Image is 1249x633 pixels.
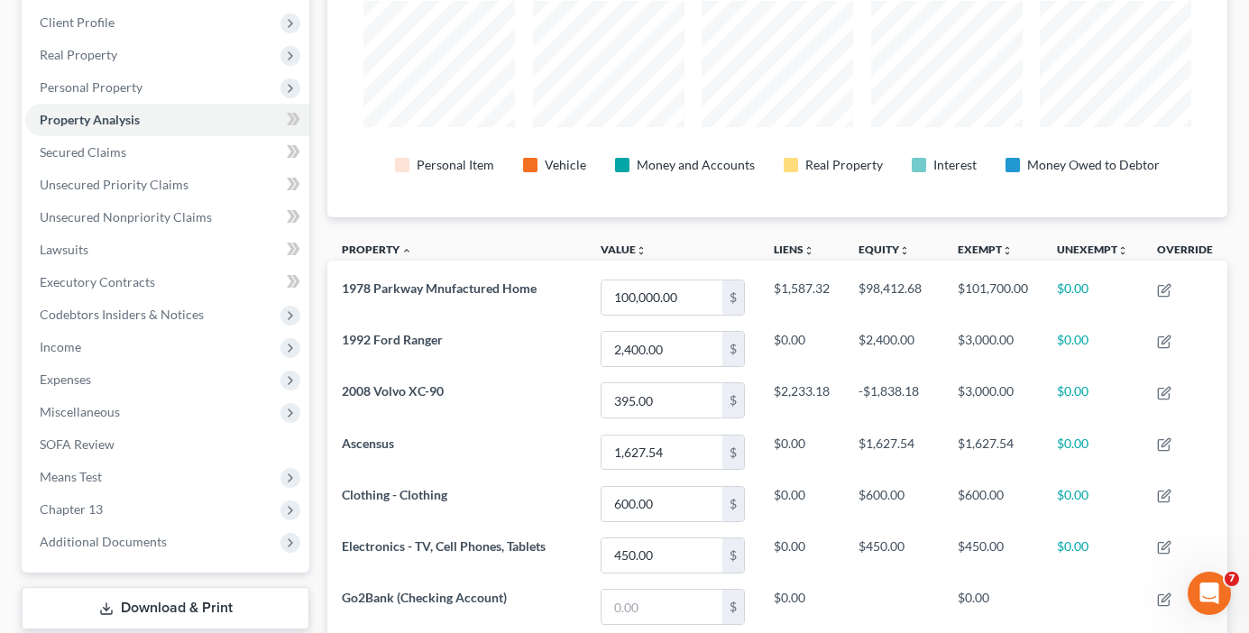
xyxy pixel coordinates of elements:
td: $0.00 [1042,529,1143,581]
span: SOFA Review [40,436,115,452]
div: Money Owed to Debtor [1027,156,1160,174]
td: $3,000.00 [943,324,1042,375]
div: Interest [933,156,977,174]
input: 0.00 [602,383,722,417]
td: $2,400.00 [844,324,943,375]
span: Unsecured Priority Claims [40,177,188,192]
span: Clothing - Clothing [342,487,447,502]
a: Exemptunfold_more [958,243,1013,256]
td: $0.00 [1042,271,1143,323]
div: $ [722,332,744,366]
iframe: Intercom live chat [1188,572,1231,615]
td: $0.00 [943,581,1042,632]
td: $1,627.54 [943,427,1042,478]
i: unfold_more [804,245,814,256]
th: Override [1143,232,1227,272]
span: Personal Property [40,79,142,95]
span: 2008 Volvo XC-90 [342,383,444,399]
a: Unsecured Priority Claims [25,169,309,201]
td: $450.00 [844,529,943,581]
div: $ [722,383,744,417]
a: Executory Contracts [25,266,309,298]
div: Real Property [805,156,883,174]
span: Additional Documents [40,534,167,549]
div: Personal Item [417,156,494,174]
i: unfold_more [1117,245,1128,256]
span: Real Property [40,47,117,62]
span: Secured Claims [40,144,126,160]
td: -$1,838.18 [844,375,943,427]
span: Unsecured Nonpriority Claims [40,209,212,225]
div: $ [722,590,744,624]
div: Money and Accounts [637,156,755,174]
td: $0.00 [759,581,844,632]
span: 1978 Parkway Mnufactured Home [342,280,537,296]
i: unfold_more [899,245,910,256]
td: $0.00 [1042,478,1143,529]
a: Unsecured Nonpriority Claims [25,201,309,234]
td: $600.00 [943,478,1042,529]
i: unfold_more [1002,245,1013,256]
td: $0.00 [1042,324,1143,375]
a: Property expand_less [342,243,412,256]
span: Go2Bank (Checking Account) [342,590,507,605]
div: $ [722,280,744,315]
a: Download & Print [22,587,309,629]
input: 0.00 [602,436,722,470]
td: $450.00 [943,529,1042,581]
td: $0.00 [1042,375,1143,427]
a: Unexemptunfold_more [1057,243,1128,256]
td: $0.00 [759,529,844,581]
td: $0.00 [1042,427,1143,478]
a: Property Analysis [25,104,309,136]
input: 0.00 [602,487,722,521]
span: Electronics - TV, Cell Phones, Tablets [342,538,546,554]
span: Chapter 13 [40,501,103,517]
td: $600.00 [844,478,943,529]
a: Lawsuits [25,234,309,266]
a: SOFA Review [25,428,309,461]
div: Vehicle [545,156,586,174]
td: $98,412.68 [844,271,943,323]
a: Valueunfold_more [601,243,647,256]
span: Means Test [40,469,102,484]
td: $1,587.32 [759,271,844,323]
td: $0.00 [759,478,844,529]
td: $0.00 [759,324,844,375]
div: $ [722,538,744,573]
span: Client Profile [40,14,115,30]
input: 0.00 [602,538,722,573]
span: Miscellaneous [40,404,120,419]
span: Ascensus [342,436,394,451]
a: Secured Claims [25,136,309,169]
input: 0.00 [602,332,722,366]
i: expand_less [401,245,412,256]
span: 7 [1225,572,1239,586]
a: Equityunfold_more [859,243,910,256]
span: Codebtors Insiders & Notices [40,307,204,322]
span: 1992 Ford Ranger [342,332,443,347]
input: 0.00 [602,590,722,624]
td: $3,000.00 [943,375,1042,427]
div: $ [722,487,744,521]
span: Income [40,339,81,354]
td: $2,233.18 [759,375,844,427]
div: $ [722,436,744,470]
i: unfold_more [636,245,647,256]
input: 0.00 [602,280,722,315]
span: Property Analysis [40,112,140,127]
span: Expenses [40,372,91,387]
td: $1,627.54 [844,427,943,478]
span: Lawsuits [40,242,88,257]
td: $101,700.00 [943,271,1042,323]
span: Executory Contracts [40,274,155,289]
td: $0.00 [759,427,844,478]
a: Liensunfold_more [774,243,814,256]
